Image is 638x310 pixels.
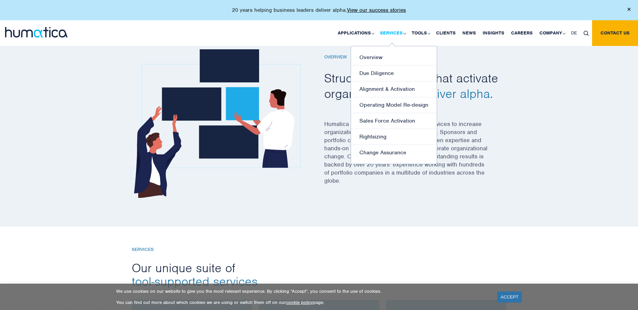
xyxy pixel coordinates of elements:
a: Rightsizing [351,129,437,145]
a: cookie policy [286,300,313,305]
a: Due Diligence [351,66,437,81]
a: Careers [508,20,536,46]
img: logo [5,27,68,37]
span: and deliver alpha. [396,86,493,101]
a: News [459,20,479,46]
a: Sales Force Activation [351,113,437,129]
a: Clients [433,20,459,46]
h2: Our unique suite of [132,261,507,288]
a: Applications [334,20,377,46]
a: Tools [408,20,433,46]
h6: Services [132,247,507,253]
p: Humatica delivers a suite of structured services to increase organizational effectiveness and eff... [324,120,507,193]
a: Overview [351,50,437,66]
h6: Overview [324,54,507,60]
a: Contact us [592,20,638,46]
a: ACCEPT [497,291,522,303]
span: tool-supported services [132,274,258,289]
a: Company [536,20,568,46]
a: Alignment & Activation [351,81,437,97]
a: Change Assurance [351,145,437,160]
p: We use cookies on our website to give you the most relevant experience. By clicking “Accept”, you... [116,288,489,294]
h2: Structured services that activate organizations [324,70,507,101]
a: View our success stories [347,7,406,14]
img: serv1 [118,49,301,198]
a: Operating Model Re-design [351,97,437,113]
span: DE [571,30,577,36]
p: You can find out more about which cookies we are using or switch them off on our page. [116,300,489,305]
img: search_icon [584,31,589,36]
a: Insights [479,20,508,46]
p: 20 years helping business leaders deliver alpha. [232,7,406,14]
a: DE [568,20,580,46]
a: Services [377,20,408,46]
